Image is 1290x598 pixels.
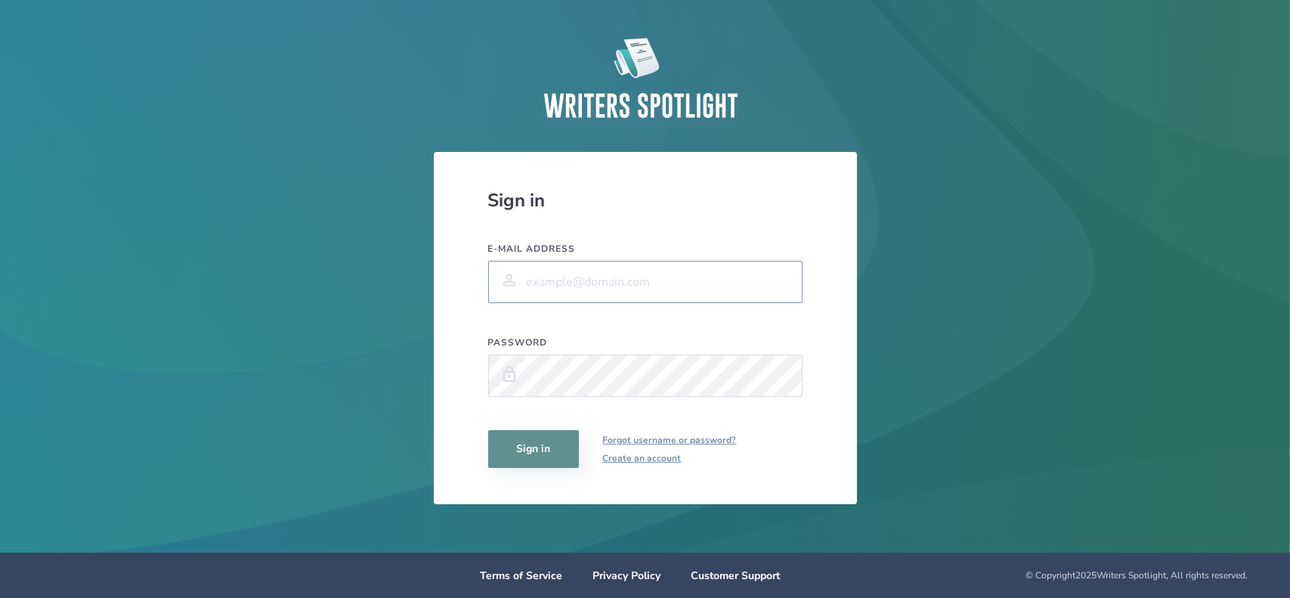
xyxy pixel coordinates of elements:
div: Sign in [488,188,803,212]
a: Customer Support [691,569,780,583]
div: © Copyright 2025 Writers Spotlight, All rights reserved. [836,569,1248,581]
input: example@domain.com [488,261,803,303]
label: E-mail address [488,243,803,255]
a: Terms of Service [480,569,562,583]
a: Privacy Policy [592,569,660,583]
label: Password [488,336,803,349]
a: Forgot username or password? [603,431,737,449]
a: Create an account [603,449,737,467]
button: Sign in [488,430,579,468]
